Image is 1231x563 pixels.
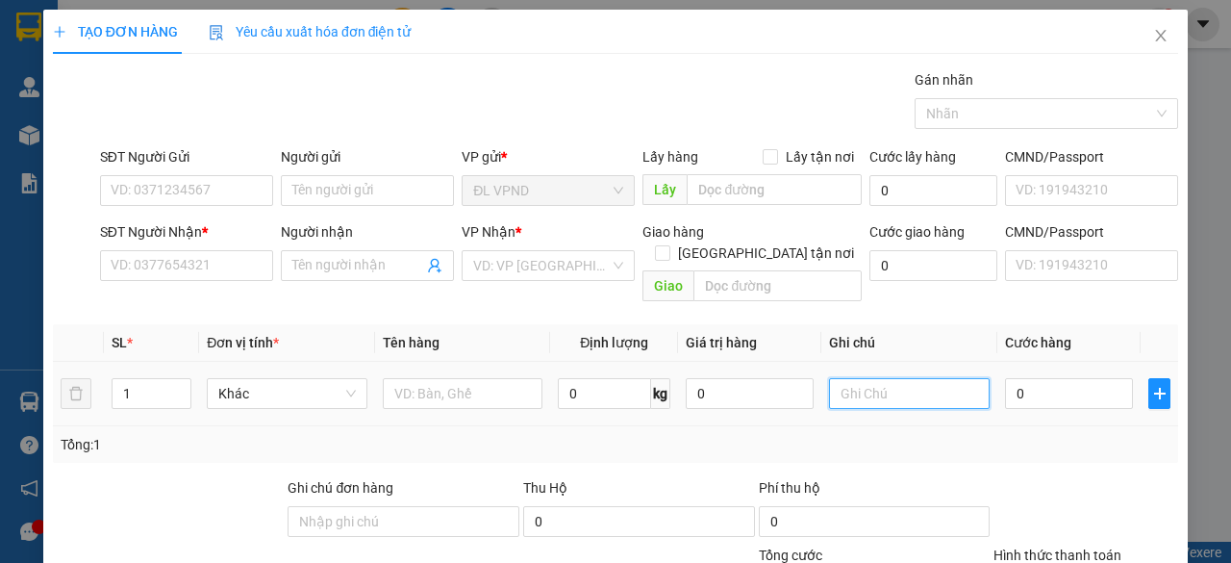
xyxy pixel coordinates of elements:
[693,270,861,301] input: Dọc đường
[100,146,273,167] div: SĐT Người Gửi
[869,250,997,281] input: Cước giao hàng
[281,221,454,243] div: Người nhận
[462,224,515,240] span: VP Nhận
[1005,335,1071,350] span: Cước hàng
[687,174,861,205] input: Dọc đường
[1005,221,1178,243] div: CMND/Passport
[427,258,442,273] span: user-add
[651,378,670,409] span: kg
[869,149,956,165] label: Cước lấy hàng
[686,335,757,350] span: Giá trị hàng
[642,149,698,165] span: Lấy hàng
[112,335,127,350] span: SL
[53,24,178,39] span: TẠO ĐƠN HÀNG
[523,480,567,496] span: Thu Hộ
[1134,10,1188,64] button: Close
[821,324,997,362] th: Ghi chú
[869,175,997,206] input: Cước lấy hàng
[778,146,862,167] span: Lấy tận nơi
[383,335,440,350] span: Tên hàng
[61,434,477,455] div: Tổng: 1
[642,270,693,301] span: Giao
[686,378,814,409] input: 0
[642,174,687,205] span: Lấy
[759,548,822,563] span: Tổng cước
[580,335,648,350] span: Định lượng
[218,379,356,408] span: Khác
[53,25,66,38] span: plus
[1005,146,1178,167] div: CMND/Passport
[1148,378,1170,409] button: plus
[209,25,224,40] img: icon
[207,335,279,350] span: Đơn vị tính
[759,477,991,506] div: Phí thu hộ
[288,480,393,496] label: Ghi chú đơn hàng
[61,378,91,409] button: delete
[642,224,704,240] span: Giao hàng
[670,243,862,264] span: [GEOGRAPHIC_DATA] tận nơi
[1149,386,1169,401] span: plus
[473,176,623,205] span: ĐL VPND
[281,146,454,167] div: Người gửi
[462,146,635,167] div: VP gửi
[209,24,412,39] span: Yêu cầu xuất hóa đơn điện tử
[993,548,1121,563] label: Hình thức thanh toán
[829,378,990,409] input: Ghi Chú
[869,224,965,240] label: Cước giao hàng
[288,506,519,537] input: Ghi chú đơn hàng
[915,72,973,88] label: Gán nhãn
[1153,28,1168,43] span: close
[383,378,543,409] input: VD: Bàn, Ghế
[100,221,273,243] div: SĐT Người Nhận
